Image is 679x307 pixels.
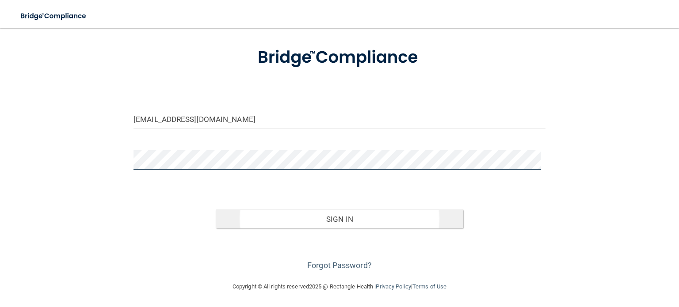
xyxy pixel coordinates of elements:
input: Email [134,109,545,129]
img: bridge_compliance_login_screen.278c3ca4.svg [240,35,439,80]
a: Privacy Policy [376,283,411,290]
img: bridge_compliance_login_screen.278c3ca4.svg [13,7,95,25]
a: Forgot Password? [307,261,372,270]
a: Terms of Use [412,283,446,290]
button: Sign In [216,209,463,229]
div: Copyright © All rights reserved 2025 @ Rectangle Health | | [178,273,501,301]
